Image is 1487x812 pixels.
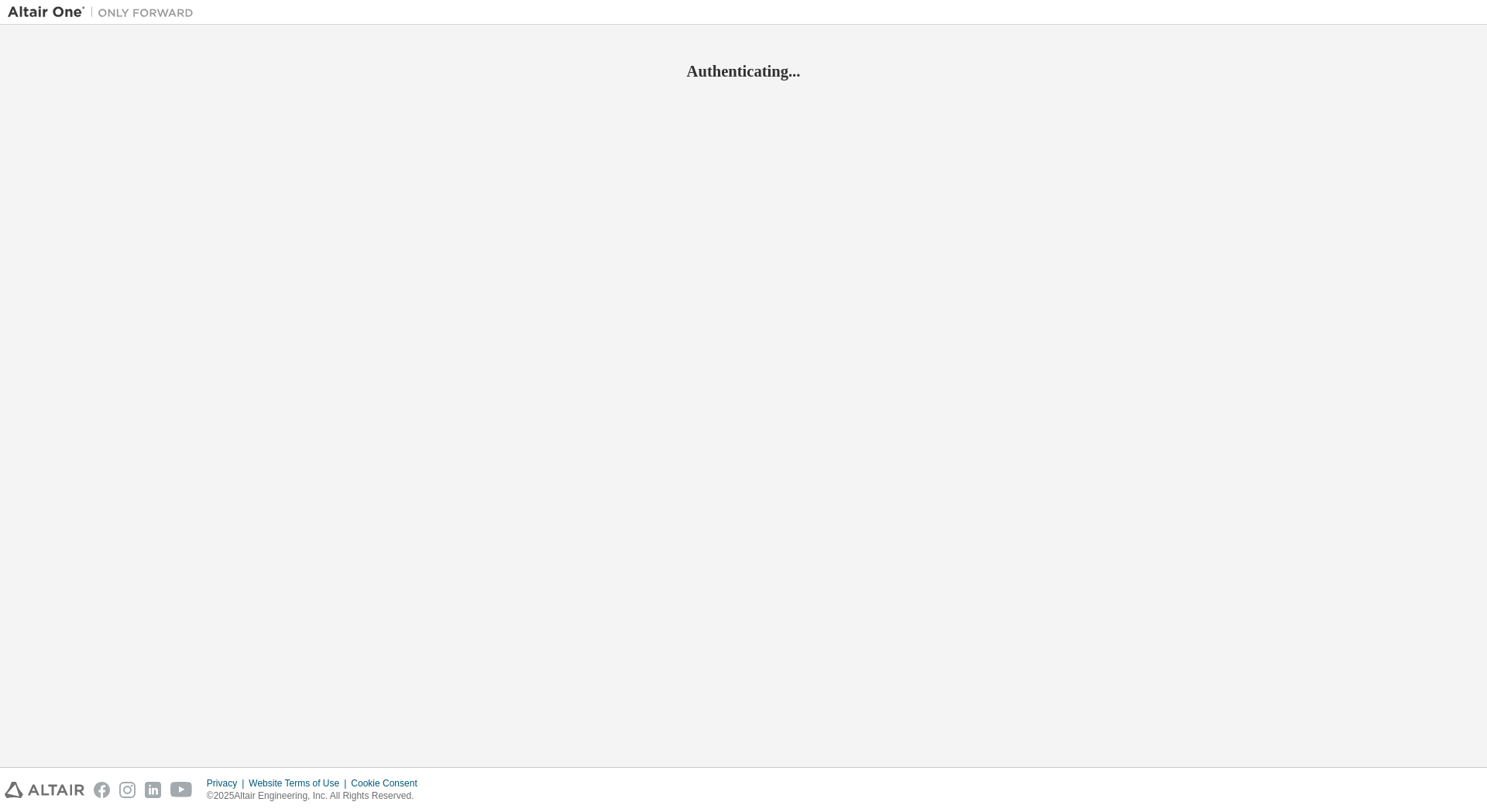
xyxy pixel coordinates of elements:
div: Cookie Consent [351,777,426,790]
img: altair_logo.svg [5,782,84,798]
img: Altair One [8,5,201,20]
div: Privacy [207,777,249,790]
img: instagram.svg [119,782,136,798]
img: linkedin.svg [145,782,161,798]
img: facebook.svg [94,782,110,798]
p: © 2025 Altair Engineering, Inc. All Rights Reserved. [207,790,427,803]
div: Website Terms of Use [249,777,351,790]
h2: Authenticating... [8,61,1479,81]
img: youtube.svg [170,782,193,798]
